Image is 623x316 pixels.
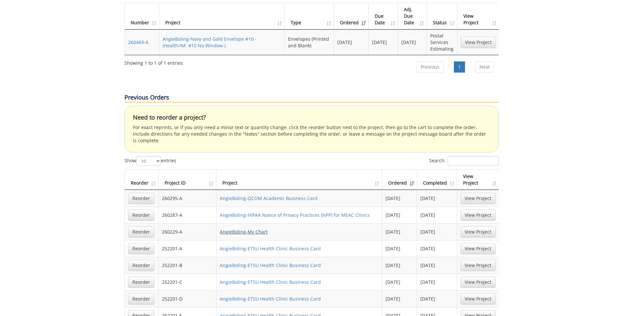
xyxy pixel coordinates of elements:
a: 260469-A [128,39,148,45]
td: [DATE] [382,257,417,274]
td: [DATE] [382,223,417,240]
a: View Project [460,210,496,221]
th: Project: activate to sort column ascending [216,170,382,190]
td: [DATE] [417,274,457,290]
th: Ordered: activate to sort column ascending [334,3,369,30]
td: [DATE] [417,290,457,307]
input: Search: [448,156,499,166]
a: View Project [461,37,496,48]
th: Reorder: activate to sort column ascending [125,170,159,190]
td: [DATE] [334,30,369,55]
td: [DATE] [382,290,417,307]
a: AngieBoling-ETSU Health Clinic Business Card [220,245,321,252]
td: [DATE] [382,274,417,290]
a: View Project [460,193,496,204]
a: Next [475,61,494,73]
th: Ordered: activate to sort column ascending [382,170,417,190]
a: AngieBoling-My Chart [220,229,268,235]
a: View Project [460,260,496,271]
td: 252201-C [159,274,217,290]
a: 1 [454,61,465,73]
td: Envelopes (Printed and Blank) [285,30,334,55]
td: 252201-D [159,290,217,307]
th: Type: activate to sort column ascending [285,3,334,30]
th: Adj. Due Date: activate to sort column ascending [398,3,427,30]
p: For exact reprints, or if you only need a minor text or quantity change, click the reorder button... [133,124,490,144]
a: Reorder [128,260,154,271]
a: AngieBoling-ETSU Health Clinic Business Card [220,296,321,302]
th: View Project: activate to sort column ascending [457,170,499,190]
td: [DATE] [398,30,427,55]
td: [DATE] [382,207,417,223]
a: AngieBoling-ETSU Health Clinic Business Card [220,279,321,285]
td: [DATE] [417,240,457,257]
th: View Project: activate to sort column ascending [457,3,499,30]
select: Showentries [136,156,161,166]
td: [DATE] [382,190,417,207]
th: Due Date: activate to sort column ascending [369,3,398,30]
p: Previous Orders [124,93,499,102]
a: AngieBoling-Navy and Gold Envelope #10 - (Health/IM: #10 No Window ) [163,36,256,49]
a: View Project [460,226,496,237]
a: Reorder [128,193,154,204]
td: 260229-A [159,223,217,240]
td: 260287-A [159,207,217,223]
td: 252201-B [159,257,217,274]
td: [DATE] [417,190,457,207]
label: Search: [429,156,499,166]
a: AngieBoling-HIPAA Notice of Privacy Practices (NPP) for MEAC Clinics [220,212,370,218]
td: 252201-A [159,240,217,257]
a: AngieBoling-ETSU Health Clinic Business Card [220,262,321,268]
th: Project ID: activate to sort column ascending [159,170,217,190]
th: Project: activate to sort column ascending [159,3,285,30]
a: Reorder [128,226,154,237]
a: View Project [460,277,496,288]
a: AngieBoling-QCOM Academic Business Card [220,195,318,201]
a: Reorder [128,293,154,305]
label: Show entries [124,156,176,166]
td: Postal Services Estimating [427,30,457,55]
th: Status: activate to sort column ascending [427,3,457,30]
td: [DATE] [417,207,457,223]
a: Reorder [128,243,154,254]
h4: Need to reorder a project? [133,114,490,121]
div: Showing 1 to 1 of 1 entries [124,57,183,66]
th: Completed: activate to sort column ascending [417,170,457,190]
td: 260295-A [159,190,217,207]
td: [DATE] [369,30,398,55]
a: Reorder [128,210,154,221]
a: View Project [460,243,496,254]
td: [DATE] [417,223,457,240]
td: [DATE] [382,240,417,257]
a: Previous [416,61,444,73]
a: Reorder [128,277,154,288]
td: [DATE] [417,257,457,274]
a: View Project [460,293,496,305]
th: Number: activate to sort column ascending [125,3,159,30]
